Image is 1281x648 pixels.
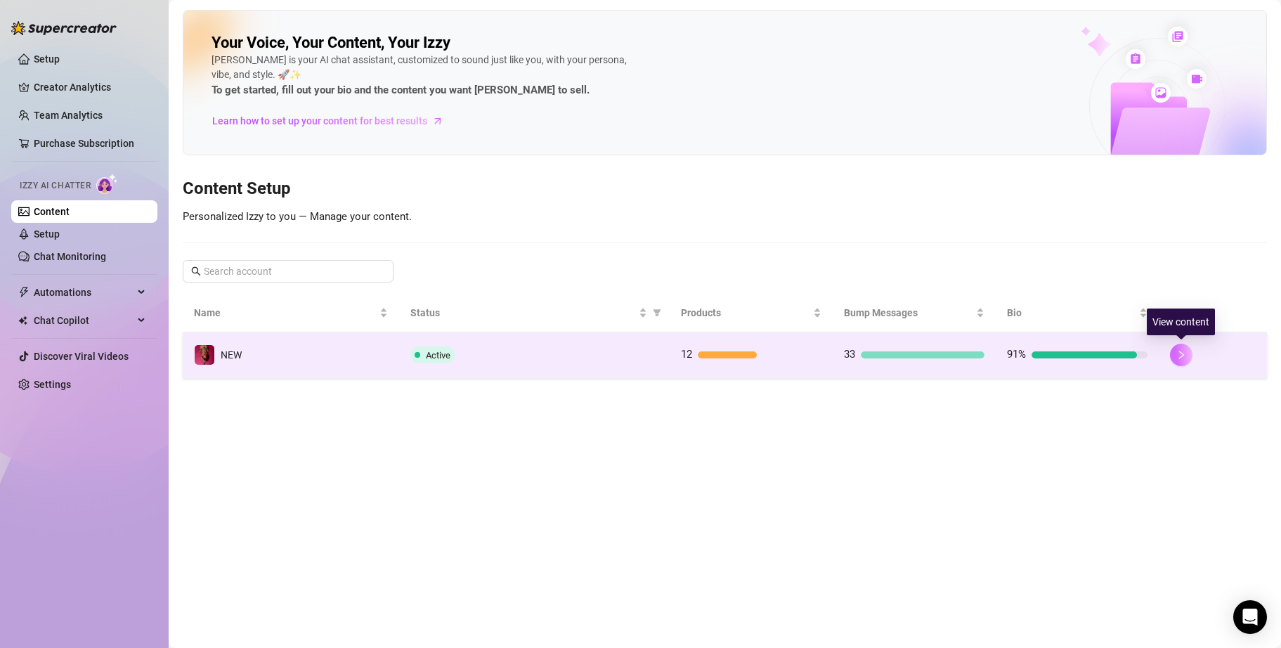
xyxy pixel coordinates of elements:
[18,287,30,298] span: thunderbolt
[204,264,374,279] input: Search account
[20,179,91,193] span: Izzy AI Chatter
[34,206,70,217] a: Content
[34,53,60,65] a: Setup
[833,294,996,332] th: Bump Messages
[650,302,664,323] span: filter
[426,350,450,361] span: Active
[34,228,60,240] a: Setup
[183,210,412,223] span: Personalized Izzy to you — Manage your content.
[183,294,399,332] th: Name
[34,110,103,121] a: Team Analytics
[34,281,134,304] span: Automations
[844,305,973,320] span: Bump Messages
[681,305,810,320] span: Products
[653,309,661,317] span: filter
[1048,11,1266,155] img: ai-chatter-content-library-cLFOSyPT.png
[1233,600,1267,634] div: Open Intercom Messenger
[34,351,129,362] a: Discover Viral Videos
[34,76,146,98] a: Creator Analytics
[34,251,106,262] a: Chat Monitoring
[844,348,855,361] span: 33
[212,113,427,129] span: Learn how to set up your content for best results
[34,379,71,390] a: Settings
[221,349,242,361] span: NEW
[681,348,692,361] span: 12
[1007,305,1136,320] span: Bio
[191,266,201,276] span: search
[996,294,1159,332] th: Bio
[410,305,636,320] span: Status
[11,21,117,35] img: logo-BBDzfeDw.svg
[34,138,134,149] a: Purchase Subscription
[183,178,1267,200] h3: Content Setup
[212,84,590,96] strong: To get started, fill out your bio and the content you want [PERSON_NAME] to sell.
[212,110,454,132] a: Learn how to set up your content for best results
[96,174,118,194] img: AI Chatter
[212,33,450,53] h2: Your Voice, Your Content, Your Izzy
[1176,350,1186,360] span: right
[670,294,833,332] th: Products
[1147,309,1215,335] div: View content
[1170,344,1192,366] button: right
[18,316,27,325] img: Chat Copilot
[212,53,633,99] div: [PERSON_NAME] is your AI chat assistant, customized to sound just like you, with your persona, vi...
[194,305,377,320] span: Name
[1007,348,1026,361] span: 91%
[399,294,670,332] th: Status
[34,309,134,332] span: Chat Copilot
[431,114,445,128] span: arrow-right
[195,345,214,365] img: NEW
